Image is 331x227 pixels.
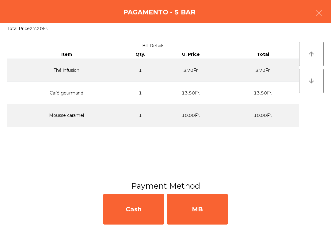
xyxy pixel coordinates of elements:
td: 1 [126,59,155,82]
h4: Pagamento - 5 BAR [123,8,196,17]
td: 1 [126,82,155,104]
td: 1 [126,104,155,127]
th: U. Price [155,50,227,59]
th: Item [7,50,126,59]
button: arrow_upward [299,42,324,66]
td: 13.50Fr. [227,82,299,104]
td: 3.70Fr. [227,59,299,82]
button: arrow_downward [299,69,324,93]
th: Total [227,50,299,59]
td: Café gourmand [7,82,126,104]
td: 10.00Fr. [155,104,227,127]
div: Cash [103,194,164,225]
td: Mousse caramel [7,104,126,127]
span: Total Price [7,26,30,31]
td: Thé infusion [7,59,126,82]
h3: Payment Method [5,180,326,191]
i: arrow_upward [308,50,315,58]
td: 3.70Fr. [155,59,227,82]
td: 13.50Fr. [155,82,227,104]
span: 27.20Fr. [30,26,48,31]
i: arrow_downward [308,77,315,85]
th: Qty. [126,50,155,59]
span: Bill Details [142,43,164,48]
td: 10.00Fr. [227,104,299,127]
div: MB [167,194,228,225]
